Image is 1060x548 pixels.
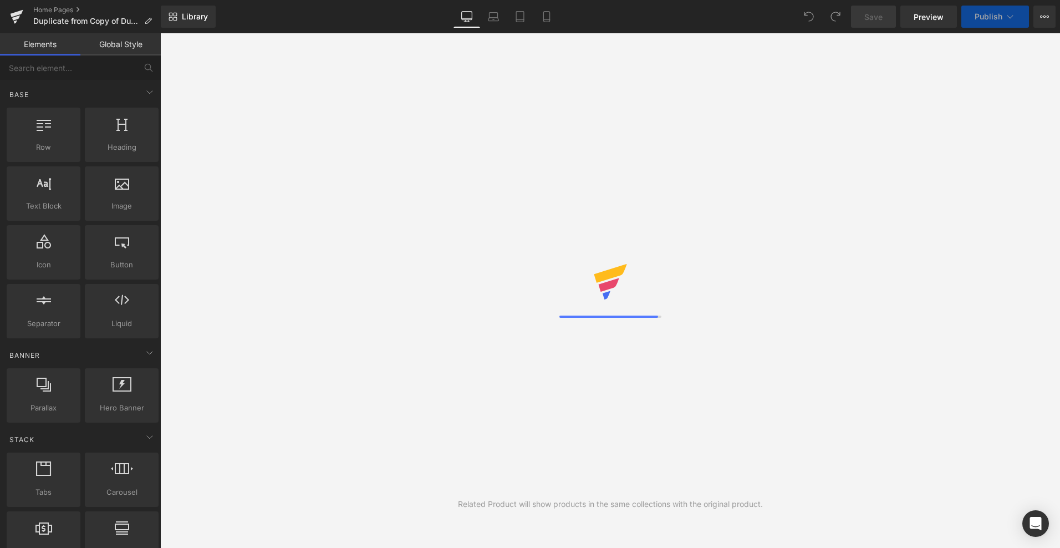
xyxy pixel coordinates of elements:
span: Base [8,89,30,100]
a: New Library [161,6,216,28]
span: Row [10,141,77,153]
a: Desktop [453,6,480,28]
span: Heading [88,141,155,153]
span: Library [182,12,208,22]
a: Mobile [533,6,560,28]
span: Icon [10,259,77,271]
span: Liquid [88,318,155,329]
a: Home Pages [33,6,161,14]
span: Publish [975,12,1002,21]
span: Carousel [88,486,155,498]
a: Laptop [480,6,507,28]
span: Text Block [10,200,77,212]
span: Hero Banner [88,402,155,414]
span: Button [88,259,155,271]
span: Duplicate from Copy of Duplicate from Copy of Duplicate from Copy of Duplicate from Copy of Dupli... [33,17,140,26]
a: Global Style [80,33,161,55]
span: Image [88,200,155,212]
button: Redo [824,6,847,28]
span: Preview [914,11,944,23]
span: Tabs [10,486,77,498]
div: Related Product will show products in the same collections with the original product. [458,498,763,510]
span: Save [864,11,883,23]
button: Publish [961,6,1029,28]
span: Parallax [10,402,77,414]
div: Open Intercom Messenger [1022,510,1049,537]
button: Undo [798,6,820,28]
span: Banner [8,350,41,361]
a: Tablet [507,6,533,28]
button: More [1033,6,1056,28]
a: Preview [900,6,957,28]
span: Stack [8,434,35,445]
span: Separator [10,318,77,329]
